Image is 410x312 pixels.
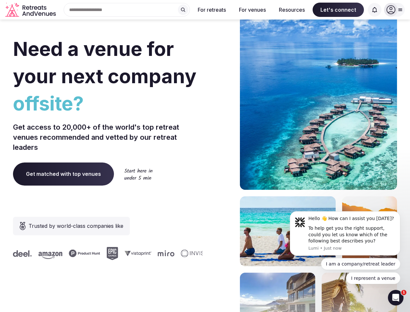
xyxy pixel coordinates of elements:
iframe: Intercom notifications message [280,205,410,288]
button: For venues [234,3,271,17]
img: Start here in under 5 min [124,168,153,180]
span: 1 [401,290,406,295]
svg: Deel company logo [9,250,28,257]
svg: Miro company logo [154,250,171,256]
img: woman sitting in back of truck with camels [342,196,397,266]
iframe: Intercom live chat [388,290,404,305]
button: For retreats [193,3,231,17]
svg: Invisible company logo [177,250,213,257]
button: Resources [274,3,310,17]
span: Trusted by world-class companies like [29,222,123,230]
img: yoga on tropical beach [240,196,336,266]
a: Get matched with top venues [13,162,114,185]
svg: Vistaprint company logo [121,251,148,256]
span: Need a venue for your next company [13,37,196,88]
svg: Retreats and Venues company logo [5,3,57,17]
svg: Epic Games company logo [103,247,115,260]
a: Visit the homepage [5,3,57,17]
span: Let's connect [313,3,364,17]
p: Get access to 20,000+ of the world's top retreat venues recommended and vetted by our retreat lea... [13,122,203,152]
span: offsite? [13,90,203,117]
